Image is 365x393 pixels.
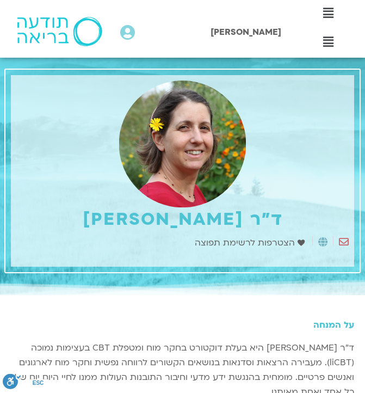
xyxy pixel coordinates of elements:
[17,17,102,46] img: תודעה בריאה
[11,320,354,330] h5: על המנחה
[16,210,349,230] h1: ד"ר [PERSON_NAME]
[195,236,307,250] a: הצטרפות לרשימת תפוצה
[195,236,298,250] span: הצטרפות לרשימת תפוצה
[211,26,281,38] span: [PERSON_NAME]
